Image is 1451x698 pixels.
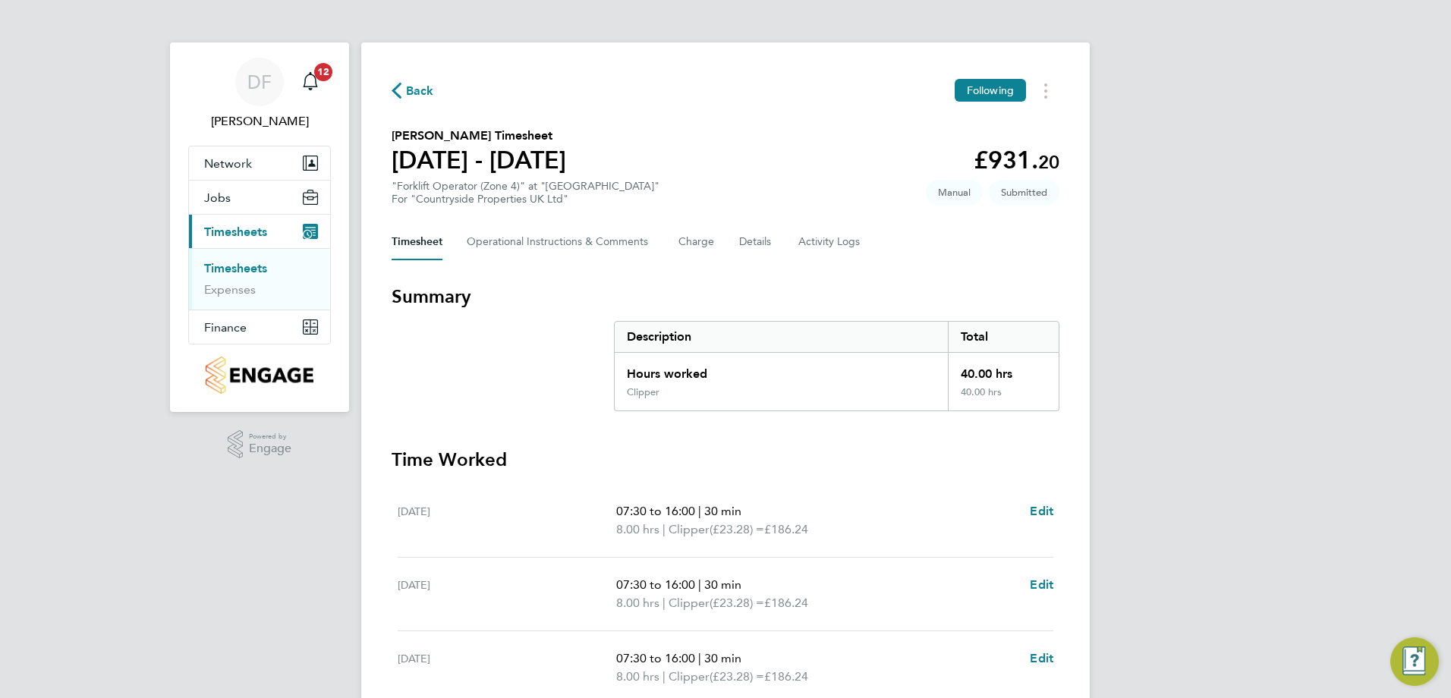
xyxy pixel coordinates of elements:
[798,224,862,260] button: Activity Logs
[189,248,330,310] div: Timesheets
[710,596,764,610] span: (£23.28) =
[392,224,442,260] button: Timesheet
[204,156,252,171] span: Network
[698,577,701,592] span: |
[204,190,231,205] span: Jobs
[406,82,434,100] span: Back
[392,180,659,206] div: "Forklift Operator (Zone 4)" at "[GEOGRAPHIC_DATA]"
[764,596,808,610] span: £186.24
[1038,151,1059,173] span: 20
[392,81,434,100] button: Back
[616,522,659,536] span: 8.00 hrs
[1390,637,1439,686] button: Engage Resource Center
[170,42,349,412] nav: Main navigation
[1030,502,1053,520] a: Edit
[615,322,948,352] div: Description
[678,224,715,260] button: Charge
[188,112,331,130] span: David Foreman
[967,83,1014,97] span: Following
[189,146,330,180] button: Network
[710,669,764,684] span: (£23.28) =
[948,353,1059,386] div: 40.00 hrs
[249,430,291,443] span: Powered by
[1030,649,1053,668] a: Edit
[663,522,666,536] span: |
[188,58,331,130] a: DF[PERSON_NAME]
[616,651,695,665] span: 07:30 to 16:00
[926,180,983,205] span: This timesheet was manually created.
[398,576,616,612] div: [DATE]
[204,282,256,297] a: Expenses
[1032,79,1059,102] button: Timesheets Menu
[1030,576,1053,594] a: Edit
[739,224,774,260] button: Details
[710,522,764,536] span: (£23.28) =
[704,577,741,592] span: 30 min
[948,386,1059,410] div: 40.00 hrs
[698,651,701,665] span: |
[663,669,666,684] span: |
[204,225,267,239] span: Timesheets
[669,594,710,612] span: Clipper
[764,669,808,684] span: £186.24
[616,504,695,518] span: 07:30 to 16:00
[249,442,291,455] span: Engage
[392,127,566,145] h2: [PERSON_NAME] Timesheet
[392,285,1059,309] h3: Summary
[188,357,331,394] a: Go to home page
[1030,651,1053,665] span: Edit
[1030,504,1053,518] span: Edit
[616,577,695,592] span: 07:30 to 16:00
[189,310,330,344] button: Finance
[204,261,267,275] a: Timesheets
[189,181,330,214] button: Jobs
[392,145,566,175] h1: [DATE] - [DATE]
[764,522,808,536] span: £186.24
[616,596,659,610] span: 8.00 hrs
[698,504,701,518] span: |
[206,357,313,394] img: countryside-properties-logo-retina.png
[614,321,1059,411] div: Summary
[228,430,292,459] a: Powered byEngage
[704,504,741,518] span: 30 min
[615,353,948,386] div: Hours worked
[392,448,1059,472] h3: Time Worked
[189,215,330,248] button: Timesheets
[467,224,654,260] button: Operational Instructions & Comments
[247,72,272,92] span: DF
[616,669,659,684] span: 8.00 hrs
[392,193,659,206] div: For "Countryside Properties UK Ltd"
[974,146,1059,174] app-decimal: £931.
[948,322,1059,352] div: Total
[663,596,666,610] span: |
[398,649,616,686] div: [DATE]
[627,386,659,398] div: Clipper
[204,320,247,335] span: Finance
[314,63,332,81] span: 12
[1030,577,1053,592] span: Edit
[669,520,710,539] span: Clipper
[704,651,741,665] span: 30 min
[989,180,1059,205] span: This timesheet is Submitted.
[669,668,710,686] span: Clipper
[295,58,326,106] a: 12
[398,502,616,539] div: [DATE]
[955,79,1026,102] button: Following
